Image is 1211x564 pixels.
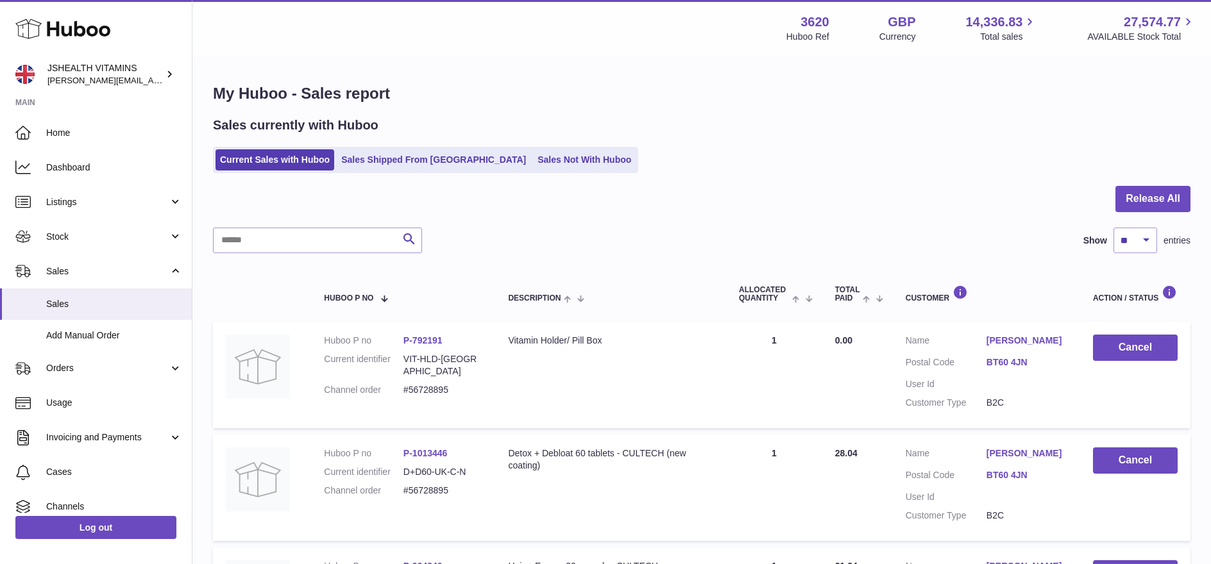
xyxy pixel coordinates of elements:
a: Sales Not With Huboo [533,149,636,170]
a: BT60 4JN [987,469,1067,481]
td: 1 [726,435,822,541]
div: Huboo Ref [786,31,829,43]
span: AVAILABLE Stock Total [1087,31,1196,43]
span: 0.00 [835,335,852,345]
div: JSHEALTH VITAMINS [47,62,163,87]
button: Release All [1115,186,1190,212]
a: Log out [15,516,176,539]
div: Detox + Debloat 60 tablets - CULTECH (new coating) [508,447,713,472]
span: Total sales [980,31,1037,43]
button: Cancel [1093,447,1178,474]
div: Currency [879,31,916,43]
dt: User Id [906,378,987,390]
span: Stock [46,231,169,243]
img: no-photo.jpg [226,335,290,399]
span: Huboo P no [324,294,373,303]
dt: Channel order [324,384,403,396]
a: [PERSON_NAME] [987,335,1067,347]
span: ALLOCATED Quantity [739,286,789,303]
span: 28.04 [835,448,858,458]
span: Home [46,127,182,139]
span: Description [508,294,561,303]
dd: #56728895 [403,384,483,396]
span: Add Manual Order [46,329,182,342]
h1: My Huboo - Sales report [213,83,1190,104]
a: [PERSON_NAME] [987,447,1067,460]
dt: Current identifier [324,353,403,377]
dt: Customer Type [906,397,987,409]
button: Cancel [1093,335,1178,361]
a: BT60 4JN [987,356,1067,369]
strong: GBP [888,13,915,31]
dt: Current identifier [324,466,403,478]
a: 14,336.83 Total sales [965,13,1037,43]
span: [PERSON_NAME][EMAIL_ADDRESS][DOMAIN_NAME] [47,75,257,85]
dt: Channel order [324,485,403,497]
span: entries [1164,235,1190,247]
img: francesca@jshealthvitamins.com [15,65,35,84]
dt: Huboo P no [324,447,403,460]
a: Sales Shipped From [GEOGRAPHIC_DATA] [337,149,530,170]
h2: Sales currently with Huboo [213,117,378,134]
span: Dashboard [46,162,182,174]
dt: Name [906,335,987,350]
a: 27,574.77 AVAILABLE Stock Total [1087,13,1196,43]
div: Action / Status [1093,285,1178,303]
dd: VIT-HLD-[GEOGRAPHIC_DATA] [403,353,483,377]
img: no-photo.jpg [226,447,290,511]
dd: #56728895 [403,485,483,497]
span: Sales [46,298,182,310]
dt: Customer Type [906,510,987,522]
dd: B2C [987,510,1067,522]
span: Orders [46,362,169,374]
span: Invoicing and Payments [46,431,169,444]
strong: 3620 [800,13,829,31]
a: P-792191 [403,335,443,345]
span: 27,574.77 [1124,13,1181,31]
dt: Huboo P no [324,335,403,347]
dt: User Id [906,491,987,503]
td: 1 [726,322,822,428]
div: Customer [906,285,1067,303]
span: Cases [46,466,182,478]
label: Show [1083,235,1107,247]
div: Vitamin Holder/ Pill Box [508,335,713,347]
dd: D+D60-UK-C-N [403,466,483,478]
span: Channels [46,501,182,513]
span: 14,336.83 [965,13,1022,31]
span: Sales [46,265,169,278]
dt: Name [906,447,987,463]
span: Listings [46,196,169,208]
a: P-1013446 [403,448,448,458]
dt: Postal Code [906,469,987,485]
dd: B2C [987,397,1067,409]
dt: Postal Code [906,356,987,372]
span: Usage [46,397,182,409]
a: Current Sales with Huboo [216,149,334,170]
span: Total paid [835,286,860,303]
